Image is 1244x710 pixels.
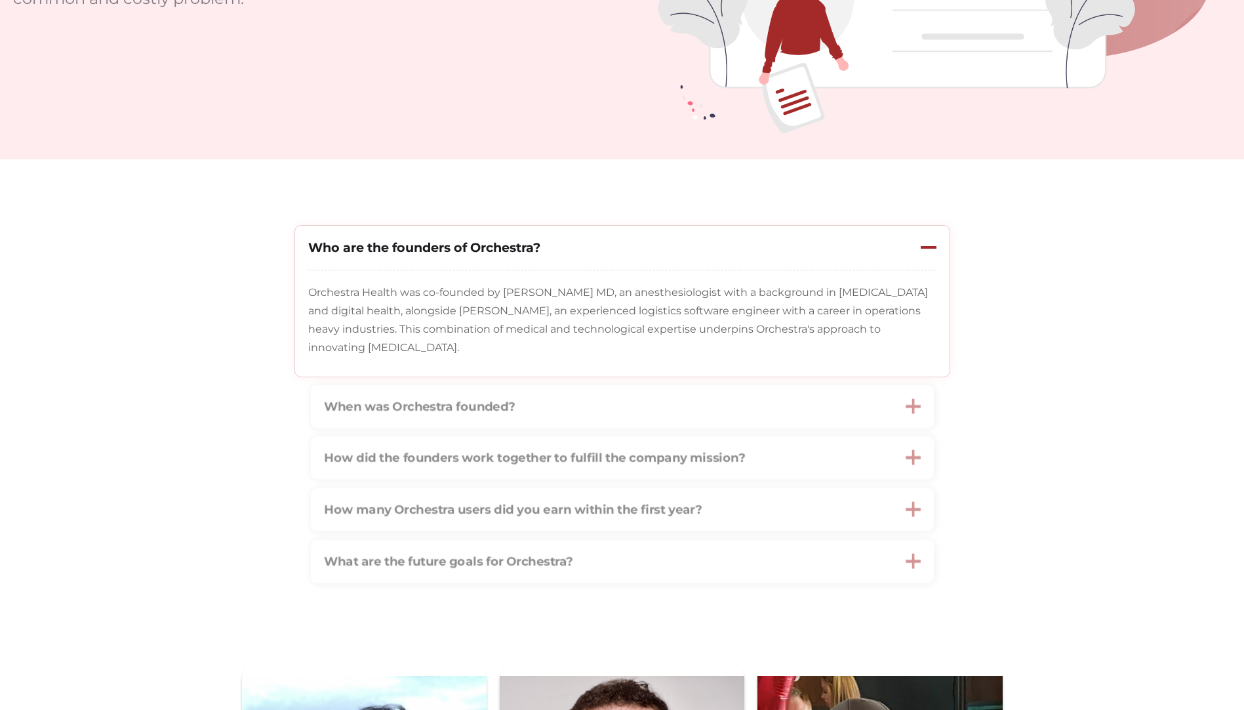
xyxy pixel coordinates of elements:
strong: What are the future goals for Orchestra? [323,554,572,569]
strong: How did the founders work together to fulfill the company mission? [323,450,744,465]
strong: How many Orchestra users did you earn within the first year? [323,502,702,517]
p: Orchestra Health was co-founded by [PERSON_NAME] MD, an anesthesiologist with a background in [ME... [308,283,936,357]
strong: When was Orchestra founded? [323,398,515,413]
strong: Who are the founders of Orchestra? [308,240,540,255]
